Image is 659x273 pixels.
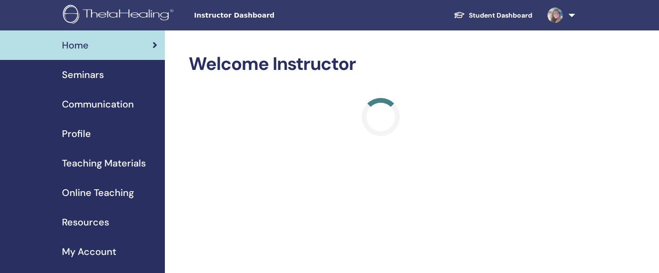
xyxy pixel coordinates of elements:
[62,38,89,52] span: Home
[446,7,540,24] a: Student Dashboard
[62,68,104,82] span: Seminars
[454,11,465,19] img: graduation-cap-white.svg
[547,8,563,23] img: default.jpg
[62,215,109,229] span: Resources
[194,10,337,20] span: Instructor Dashboard
[62,185,134,200] span: Online Teaching
[62,127,91,141] span: Profile
[62,244,116,259] span: My Account
[62,156,146,170] span: Teaching Materials
[189,53,573,75] h2: Welcome Instructor
[62,97,134,111] span: Communication
[63,5,177,26] img: logo.png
